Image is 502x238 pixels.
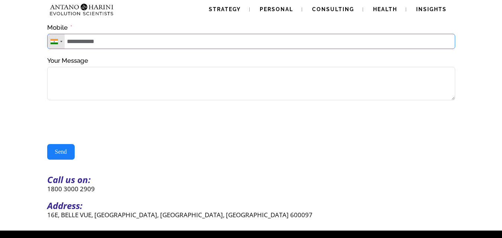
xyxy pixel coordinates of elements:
[47,56,88,65] label: Your Message
[47,34,455,49] input: Mobile
[47,67,455,100] textarea: Your Message
[47,211,455,219] p: 16E, BELLE VUE, [GEOGRAPHIC_DATA], [GEOGRAPHIC_DATA], [GEOGRAPHIC_DATA] 600097
[48,34,65,49] div: Telephone country code
[47,23,72,32] label: Mobile
[312,6,354,12] span: Consulting
[209,6,241,12] span: Strategy
[47,185,455,193] p: 1800 3000 2909
[416,6,447,12] span: Insights
[47,199,82,212] strong: Address:
[47,144,75,160] button: Send
[47,173,91,186] strong: Call us on:
[260,6,293,12] span: Personal
[47,108,160,137] iframe: reCAPTCHA
[373,6,397,12] span: Health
